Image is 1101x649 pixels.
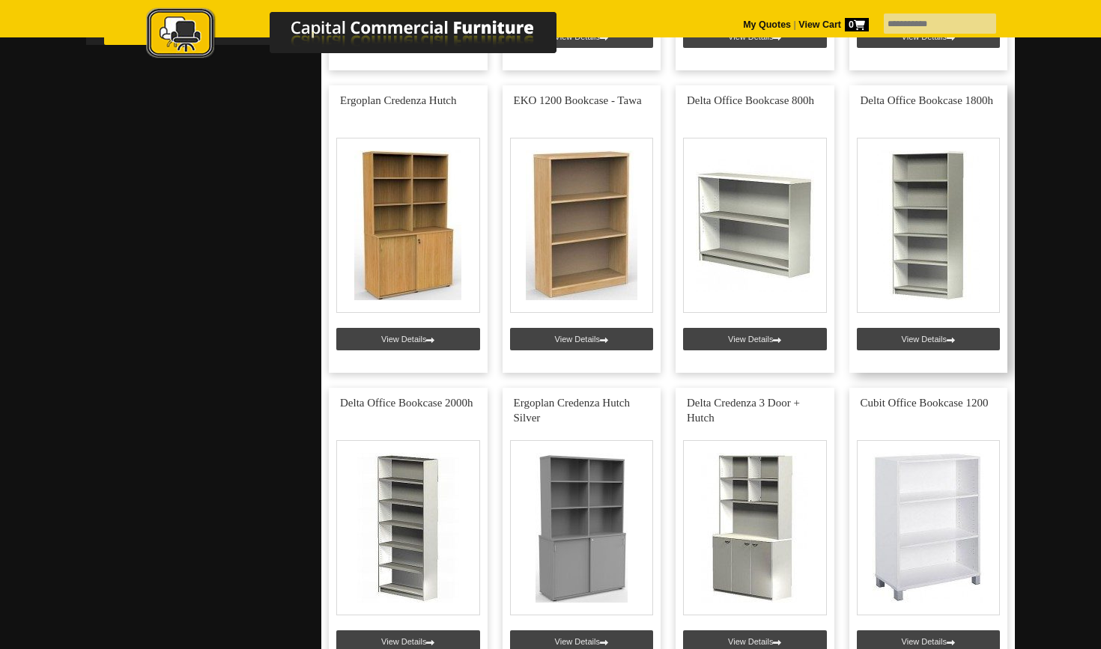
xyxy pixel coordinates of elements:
[743,19,791,30] a: My Quotes
[798,19,869,30] strong: View Cart
[796,19,869,30] a: View Cart0
[105,7,629,67] a: Capital Commercial Furniture Logo
[845,18,869,31] span: 0
[105,7,629,62] img: Capital Commercial Furniture Logo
